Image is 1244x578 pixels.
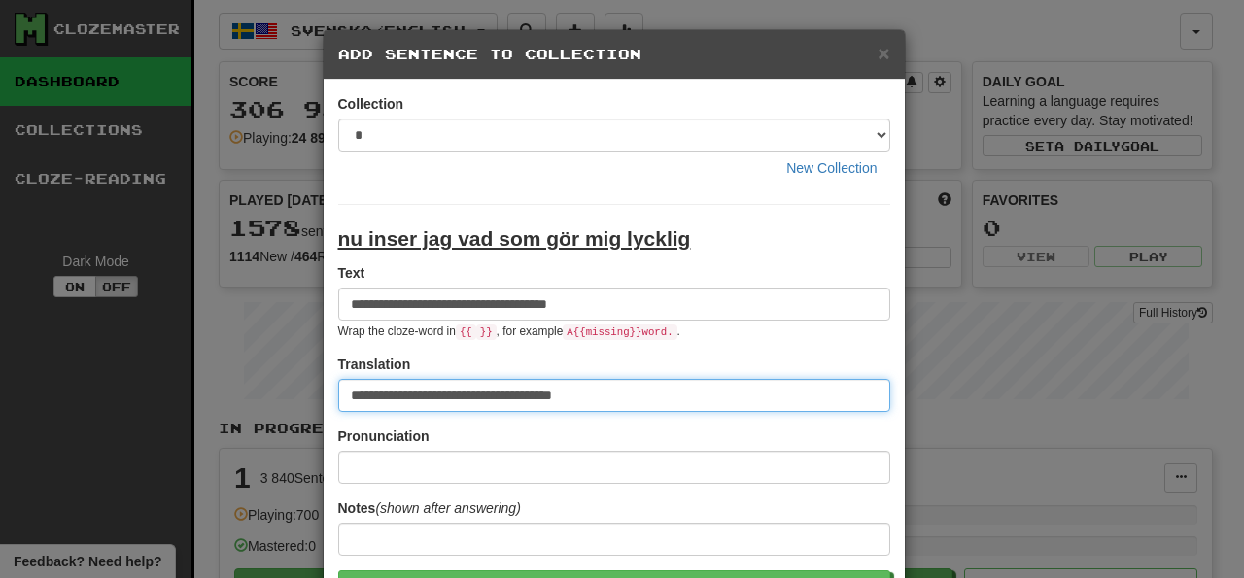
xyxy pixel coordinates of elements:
[338,498,521,518] label: Notes
[563,324,676,340] code: A {{ missing }} word.
[338,426,430,446] label: Pronunciation
[476,324,497,340] code: }}
[338,227,691,250] u: nu inser jag vad som gör mig lycklig
[338,45,890,64] h5: Add Sentence to Collection
[456,324,476,340] code: {{
[338,94,404,114] label: Collection
[338,263,365,283] label: Text
[878,43,889,63] button: Close
[375,500,520,516] em: (shown after answering)
[878,42,889,64] span: ×
[338,355,411,374] label: Translation
[338,324,680,338] small: Wrap the cloze-word in , for example .
[774,152,889,185] button: New Collection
